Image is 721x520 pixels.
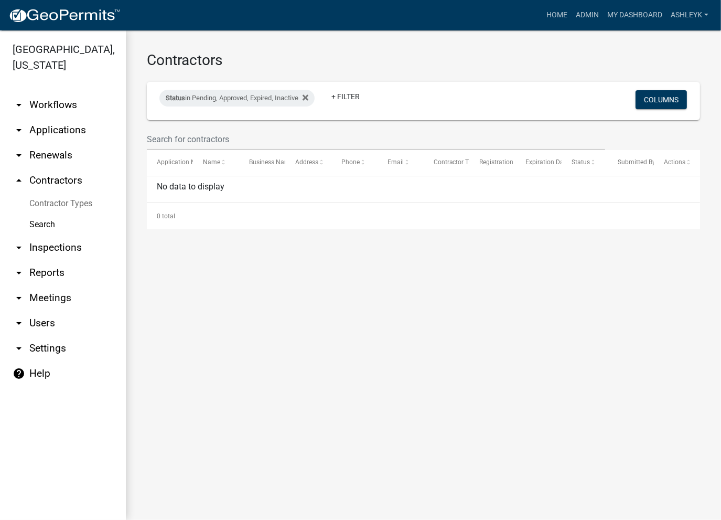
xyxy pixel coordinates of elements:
span: Phone [341,158,360,166]
span: Application Number [157,158,214,166]
span: Contractor Type [434,158,479,166]
span: Actions [664,158,685,166]
span: Registration Date [480,158,529,166]
i: arrow_drop_down [13,317,25,330]
span: Business Name [249,158,293,166]
datatable-header-cell: Address [285,150,331,175]
i: arrow_drop_down [13,99,25,111]
datatable-header-cell: Status [562,150,608,175]
div: No data to display [147,176,700,203]
h3: Contractors [147,51,700,69]
datatable-header-cell: Registration Date [469,150,515,175]
datatable-header-cell: Phone [331,150,378,175]
i: arrow_drop_down [13,124,25,136]
datatable-header-cell: Email [378,150,424,175]
span: Submitted By [618,158,655,166]
a: Admin [572,5,603,25]
a: My Dashboard [603,5,666,25]
button: Columns [636,90,687,109]
span: Email [388,158,404,166]
i: arrow_drop_down [13,292,25,304]
span: Name [203,158,220,166]
a: AshleyK [666,5,713,25]
input: Search for contractors [147,129,605,150]
datatable-header-cell: Business Name [239,150,285,175]
div: in Pending, Approved, Expired, Inactive [159,90,315,107]
datatable-header-cell: Submitted By [608,150,654,175]
i: arrow_drop_down [13,342,25,355]
i: arrow_drop_down [13,241,25,254]
i: help [13,367,25,380]
a: + Filter [323,87,368,106]
span: Address [295,158,318,166]
datatable-header-cell: Contractor Type [423,150,469,175]
div: 0 total [147,203,700,229]
a: Home [542,5,572,25]
i: arrow_drop_up [13,174,25,187]
span: Status [572,158,590,166]
datatable-header-cell: Expiration Date [515,150,562,175]
datatable-header-cell: Name [193,150,239,175]
span: Expiration Date [525,158,569,166]
datatable-header-cell: Application Number [147,150,193,175]
datatable-header-cell: Actions [654,150,700,175]
i: arrow_drop_down [13,149,25,162]
i: arrow_drop_down [13,267,25,279]
span: Status [166,94,185,102]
